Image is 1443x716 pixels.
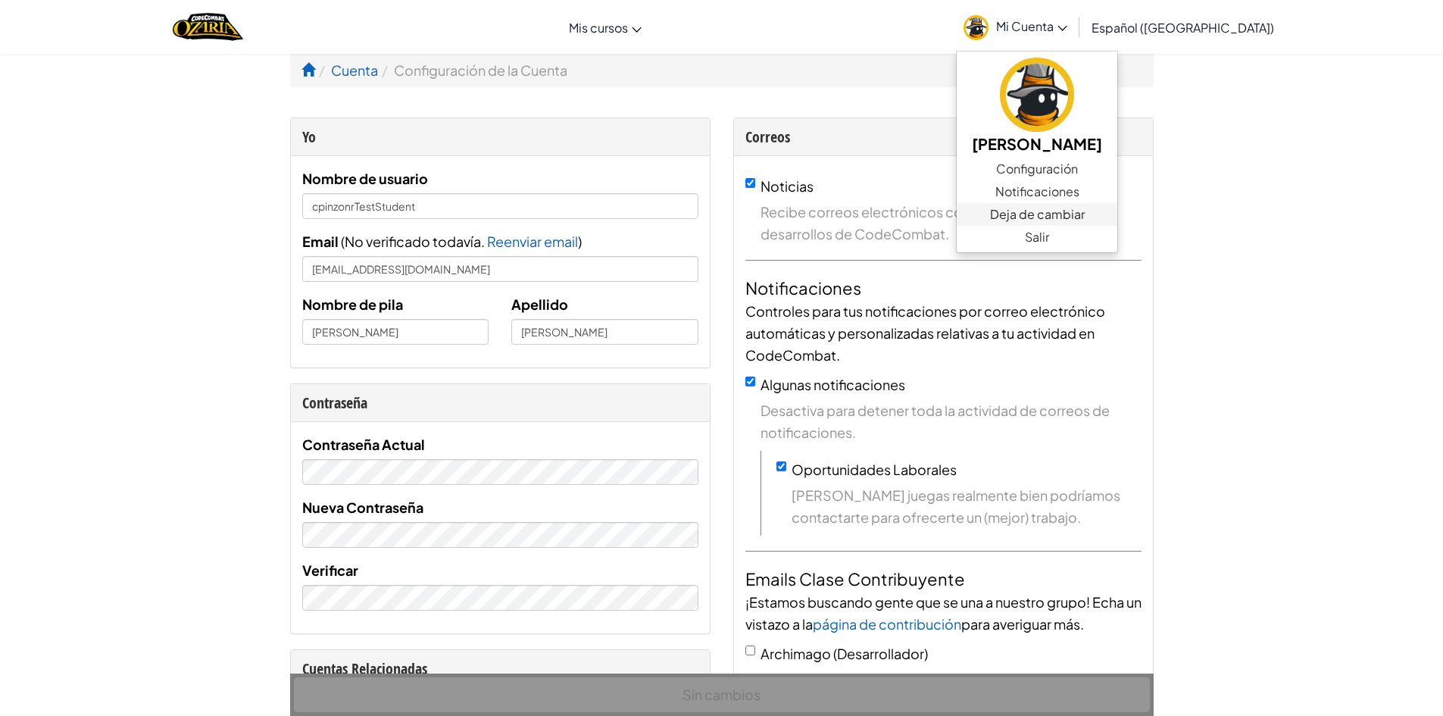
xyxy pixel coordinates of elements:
[561,7,649,48] a: Mis cursos
[761,399,1142,443] span: Desactiva para detener toda la actividad de correos de notificaciones.
[1000,58,1074,132] img: avatar
[995,183,1079,201] span: Notificaciones
[345,233,487,250] span: No verificado todavía.
[302,392,698,414] div: Contraseña
[173,11,243,42] img: Home
[302,167,428,189] label: Nombre de usuario
[964,15,989,40] img: avatar
[302,433,425,455] label: Contraseña Actual
[745,302,1105,364] span: Controles para tus notificaciones por correo electrónico automáticas y personalizadas relativas a...
[745,593,1142,633] span: ¡Estamos buscando gente que se una a nuestro grupo! Echa un vistazo a la
[302,658,698,680] div: Cuentas Relacionadas
[961,615,1084,633] span: para averiguar más.
[1092,20,1274,36] span: Español ([GEOGRAPHIC_DATA])
[339,233,345,250] span: (
[833,645,928,662] span: (Desarrollador)
[745,567,1142,591] h4: Emails Clase Contribuyente
[761,668,1142,690] span: Obten correos de nuevas oportunidades y anuncios.
[378,59,567,81] li: Configuración de la Cuenta
[302,293,403,315] label: Nombre de pila
[761,645,831,662] span: Archimago
[972,132,1102,155] h5: [PERSON_NAME]
[1084,7,1282,48] a: Español ([GEOGRAPHIC_DATA])
[792,484,1142,528] span: [PERSON_NAME] juegas realmente bien podríamos contactarte para ofrecerte un (mejor) trabajo.
[956,3,1075,51] a: Mi Cuenta
[487,233,578,250] span: Reenviar email
[761,201,1142,245] span: Recibe correos electrónicos con las últimas noticias y desarrollos de CodeCombat.
[569,20,628,36] span: Mis cursos
[761,177,814,195] label: Noticias
[957,158,1117,180] a: Configuración
[792,461,957,478] label: Oportunidades Laborales
[578,233,582,250] span: )
[957,203,1117,226] a: Deja de cambiar
[331,61,378,79] a: Cuenta
[302,126,698,148] div: Yo
[957,226,1117,249] a: Salir
[813,615,961,633] a: página de contribución
[745,126,1142,148] div: Correos
[173,11,243,42] a: Ozaria by CodeCombat logo
[302,233,339,250] span: Email
[996,18,1067,34] span: Mi Cuenta
[761,376,905,393] label: Algunas notificaciones
[745,276,1142,300] h4: Notificaciones
[511,293,568,315] label: Apellido
[302,559,358,581] label: Verificar
[957,180,1117,203] a: Notificaciones
[302,496,423,518] label: Nueva Contraseña
[957,55,1117,158] a: [PERSON_NAME]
